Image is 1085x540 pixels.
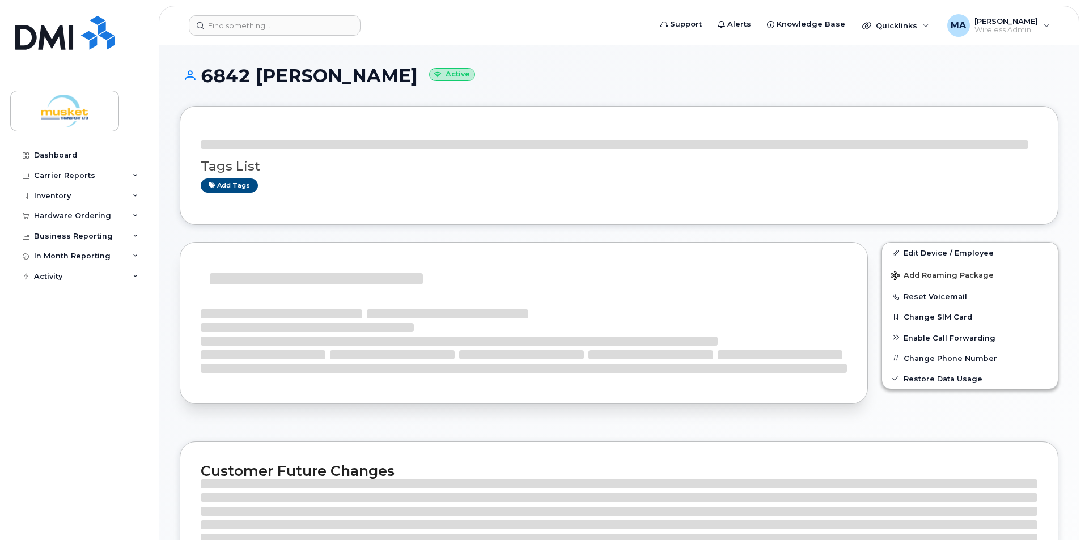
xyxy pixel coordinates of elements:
[882,286,1058,307] button: Reset Voicemail
[882,368,1058,389] a: Restore Data Usage
[882,328,1058,348] button: Enable Call Forwarding
[891,271,994,282] span: Add Roaming Package
[429,68,475,81] small: Active
[882,243,1058,263] a: Edit Device / Employee
[201,462,1037,479] h2: Customer Future Changes
[882,307,1058,327] button: Change SIM Card
[201,178,258,193] a: Add tags
[201,159,1037,173] h3: Tags List
[180,66,1058,86] h1: 6842 [PERSON_NAME]
[882,263,1058,286] button: Add Roaming Package
[882,348,1058,368] button: Change Phone Number
[904,333,995,342] span: Enable Call Forwarding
